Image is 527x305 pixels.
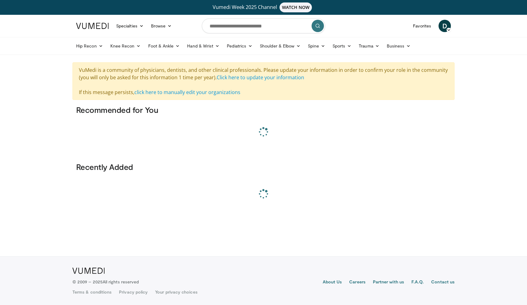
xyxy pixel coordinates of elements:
a: F.A.Q. [411,279,424,286]
a: Contact us [431,279,455,286]
a: Trauma [355,40,383,52]
img: VuMedi Logo [72,268,105,274]
div: VuMedi is a community of physicians, dentists, and other clinical professionals. Please update yo... [72,62,455,100]
a: click here to manually edit your organizations [134,89,240,96]
a: Business [383,40,415,52]
input: Search topics, interventions [202,19,325,33]
a: Sports [329,40,355,52]
a: Vumedi Week 2025 ChannelWATCH NOW [77,2,450,12]
a: Shoulder & Elbow [256,40,304,52]
a: Specialties [112,20,147,32]
a: D [439,20,451,32]
img: VuMedi Logo [76,23,109,29]
a: Browse [147,20,176,32]
a: Terms & conditions [72,289,112,295]
a: About Us [323,279,342,286]
a: Pediatrics [223,40,256,52]
h3: Recommended for You [76,105,451,115]
h3: Recently Added [76,162,451,172]
a: Your privacy choices [155,289,197,295]
p: © 2009 – 2025 [72,279,139,285]
a: Hip Recon [72,40,107,52]
a: Hand & Wrist [183,40,223,52]
span: WATCH NOW [280,2,312,12]
a: Careers [349,279,366,286]
a: Spine [304,40,329,52]
a: Foot & Ankle [145,40,184,52]
a: Click here to update your information [217,74,304,81]
a: Partner with us [373,279,404,286]
a: Knee Recon [107,40,145,52]
a: Favorites [409,20,435,32]
span: All rights reserved [103,279,139,284]
a: Privacy policy [119,289,148,295]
